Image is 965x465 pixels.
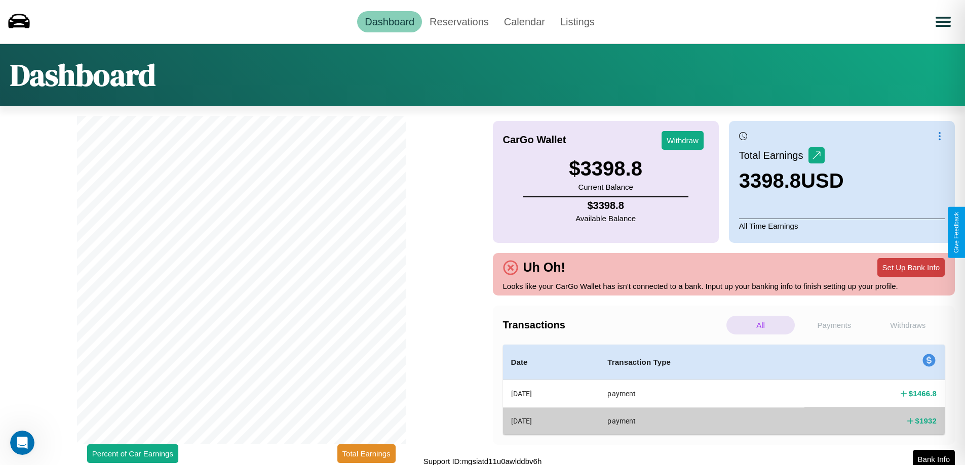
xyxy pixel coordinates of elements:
[10,431,34,455] iframe: Intercom live chat
[503,279,945,293] p: Looks like your CarGo Wallet has isn't connected to a bank. Input up your banking info to finish ...
[503,345,945,435] table: simple table
[518,260,570,275] h4: Uh Oh!
[503,319,724,331] h4: Transactions
[953,212,960,253] div: Give Feedback
[575,200,636,212] h4: $ 3398.8
[739,219,945,233] p: All Time Earnings
[503,407,600,434] th: [DATE]
[337,444,396,463] button: Total Earnings
[422,11,496,32] a: Reservations
[357,11,422,32] a: Dashboard
[10,54,156,96] h1: Dashboard
[553,11,602,32] a: Listings
[739,170,844,192] h3: 3398.8 USD
[599,407,804,434] th: payment
[599,380,804,408] th: payment
[511,356,592,368] h4: Date
[496,11,553,32] a: Calendar
[874,316,942,334] p: Withdraws
[503,380,600,408] th: [DATE]
[929,8,957,36] button: Open menu
[915,415,937,426] h4: $ 1932
[909,388,937,399] h4: $ 1466.8
[607,356,796,368] h4: Transaction Type
[575,212,636,225] p: Available Balance
[726,316,795,334] p: All
[800,316,868,334] p: Payments
[877,258,945,277] button: Set Up Bank Info
[569,180,642,194] p: Current Balance
[87,444,178,463] button: Percent of Car Earnings
[569,157,642,180] h3: $ 3398.8
[739,146,808,164] p: Total Earnings
[503,134,566,146] h4: CarGo Wallet
[662,131,704,150] button: Withdraw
